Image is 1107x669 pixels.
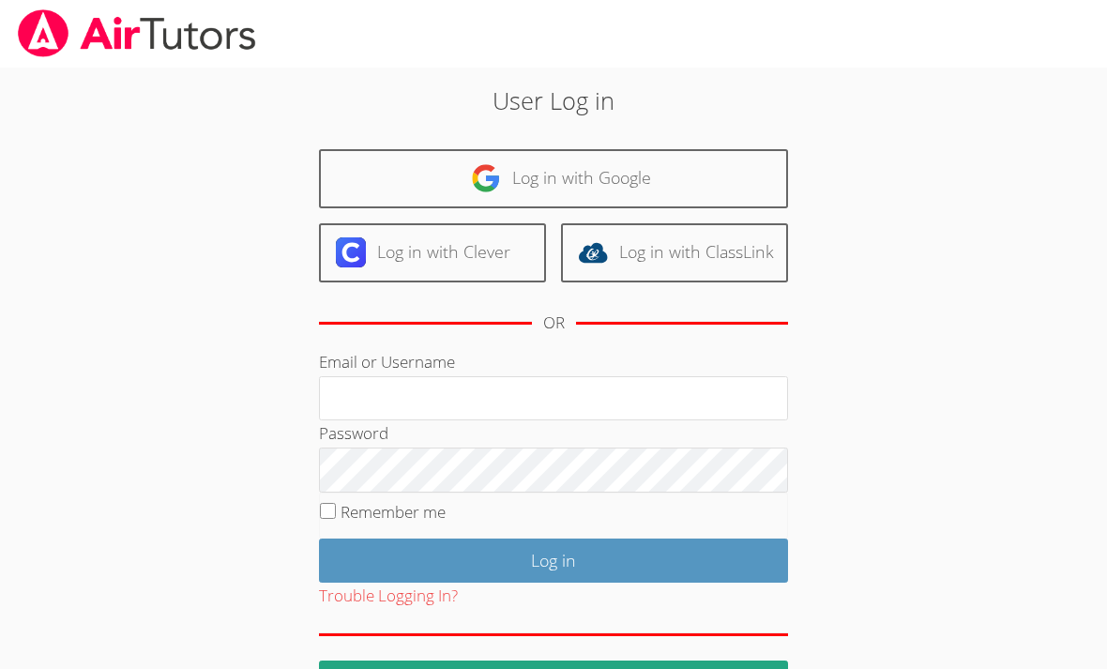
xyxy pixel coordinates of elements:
img: clever-logo-6eab21bc6e7a338710f1a6ff85c0baf02591cd810cc4098c63d3a4b26e2feb20.svg [336,237,366,267]
img: google-logo-50288ca7cdecda66e5e0955fdab243c47b7ad437acaf1139b6f446037453330a.svg [471,163,501,193]
button: Trouble Logging In? [319,583,458,610]
a: Log in with Google [319,149,788,208]
img: classlink-logo-d6bb404cc1216ec64c9a2012d9dc4662098be43eaf13dc465df04b49fa7ab582.svg [578,237,608,267]
a: Log in with Clever [319,223,546,282]
label: Remember me [341,501,446,523]
label: Email or Username [319,351,455,373]
a: Log in with ClassLink [561,223,788,282]
img: airtutors_banner-c4298cdbf04f3fff15de1276eac7730deb9818008684d7c2e4769d2f7ddbe033.png [16,9,258,57]
div: OR [543,310,565,337]
label: Password [319,422,388,444]
h2: User Log in [254,83,852,118]
input: Log in [319,539,788,583]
